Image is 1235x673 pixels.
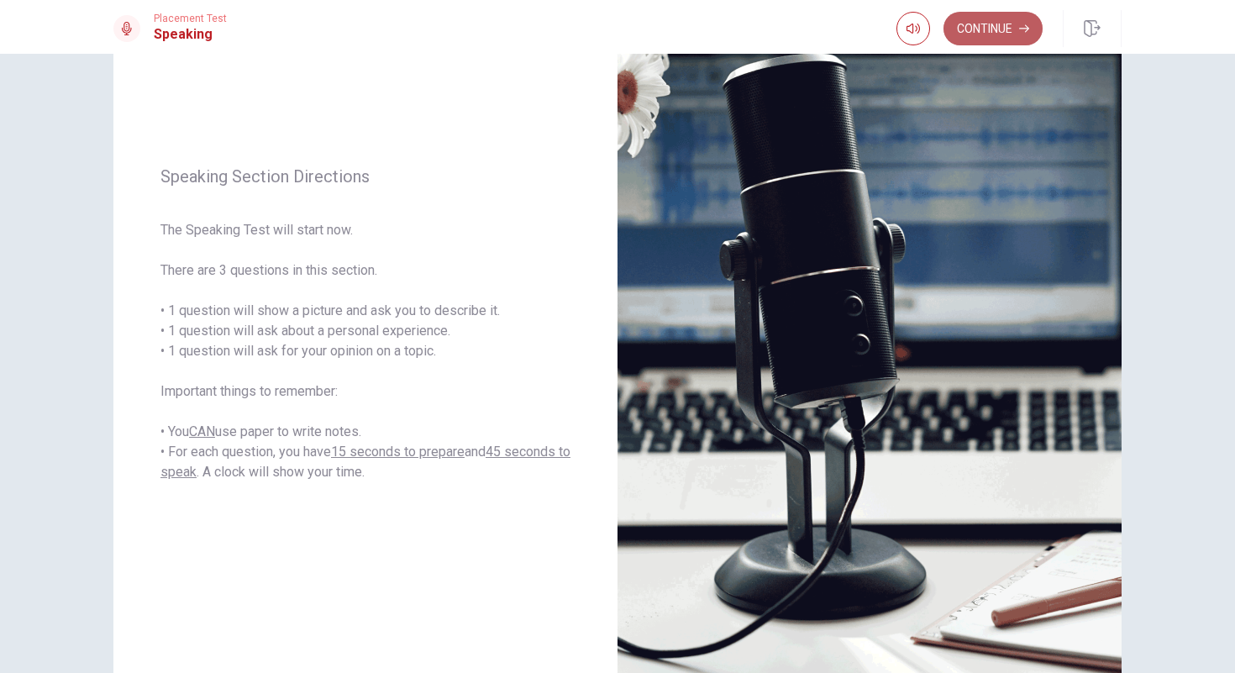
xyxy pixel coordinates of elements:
[160,220,570,482] span: The Speaking Test will start now. There are 3 questions in this section. • 1 question will show a...
[331,444,465,460] u: 15 seconds to prepare
[154,24,227,45] h1: Speaking
[154,13,227,24] span: Placement Test
[189,423,215,439] u: CAN
[943,12,1043,45] button: Continue
[160,166,570,187] span: Speaking Section Directions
